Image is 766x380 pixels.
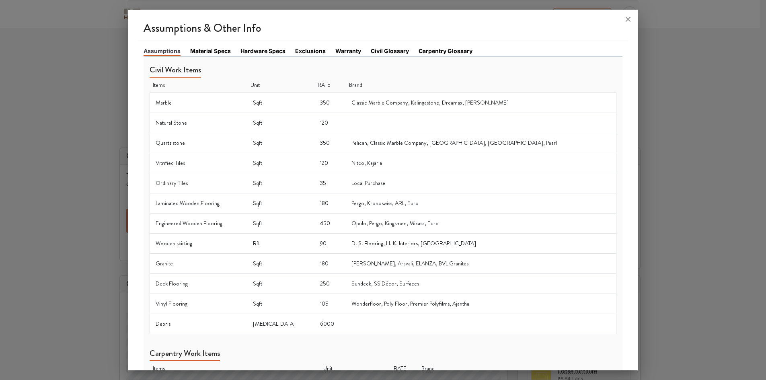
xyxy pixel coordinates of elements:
[346,78,616,93] th: Brand
[314,234,346,254] td: 90
[150,93,247,113] td: Marble
[314,274,346,294] td: 250
[314,173,346,193] td: 35
[346,193,616,214] td: Pergo, Kronoswiss, ARL, Euro
[240,47,285,55] a: Hardware Specs
[314,214,346,234] td: 450
[247,173,314,193] td: Sqft
[247,153,314,173] td: Sqft
[314,153,346,173] td: 120
[314,193,346,214] td: 180
[247,78,314,93] th: Unit
[247,93,314,113] td: Sqft
[150,294,247,314] td: Vinyl Flooring
[150,214,247,234] td: Engineered Wooden Flooring
[346,274,616,294] td: Sundeck, SS Décor, Surfaces
[247,254,314,274] td: Sqft
[150,193,247,214] td: Laminated Wooden Flooring
[346,234,616,254] td: D. S. Flooring, H. K. Interiors, [GEOGRAPHIC_DATA]
[314,93,346,113] td: 350
[150,78,247,93] th: Items
[247,294,314,314] td: Sqft
[247,274,314,294] td: Sqft
[150,361,320,376] th: Items
[419,47,472,55] a: Carpentry Glossary
[150,274,247,294] td: Deck Flooring
[346,294,616,314] td: Wonderfloor, Poly Floor, Premier Polyfilms, Ajantha
[390,361,418,376] th: RATE
[150,314,247,334] td: Debris
[247,133,314,153] td: Sqft
[346,93,616,113] td: Classic Marble Company, Kalingastone, Dreamax, [PERSON_NAME]
[150,234,247,254] td: Wooden skirting
[346,214,616,234] td: Opulo, Pergo, Kingsmen, Mikasa, Euro
[144,47,181,56] a: Assumptions
[314,254,346,274] td: 180
[150,254,247,274] td: Granite
[320,361,390,376] th: Unit
[335,47,361,55] a: Warranty
[346,133,616,153] td: Pelican, Classic Marble Company, [GEOGRAPHIC_DATA], [GEOGRAPHIC_DATA], Pearl
[247,193,314,214] td: Sqft
[247,214,314,234] td: Sqft
[150,173,247,193] td: Ordinary Tiles
[314,78,346,93] th: RATE
[150,65,201,78] h5: Civil Work Items
[314,133,346,153] td: 350
[150,349,220,361] h5: Carpentry Work Items
[346,254,616,274] td: [PERSON_NAME], Aravali, ELANZA, BVL Granites
[314,314,346,334] td: 6000
[314,294,346,314] td: 105
[346,153,616,173] td: Nitco, Kajaria
[190,47,231,55] a: Material Specs
[295,47,326,55] a: Exclusions
[247,113,314,133] td: Sqft
[150,133,247,153] td: Quartz stone
[418,361,616,376] th: Brand
[371,47,409,55] a: Civil Glossary
[346,173,616,193] td: Local Purchase
[150,113,247,133] td: Natural Stone
[314,113,346,133] td: 120
[247,234,314,254] td: Rft
[247,314,314,334] td: [MEDICAL_DATA]
[150,153,247,173] td: Vitrified Tiles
